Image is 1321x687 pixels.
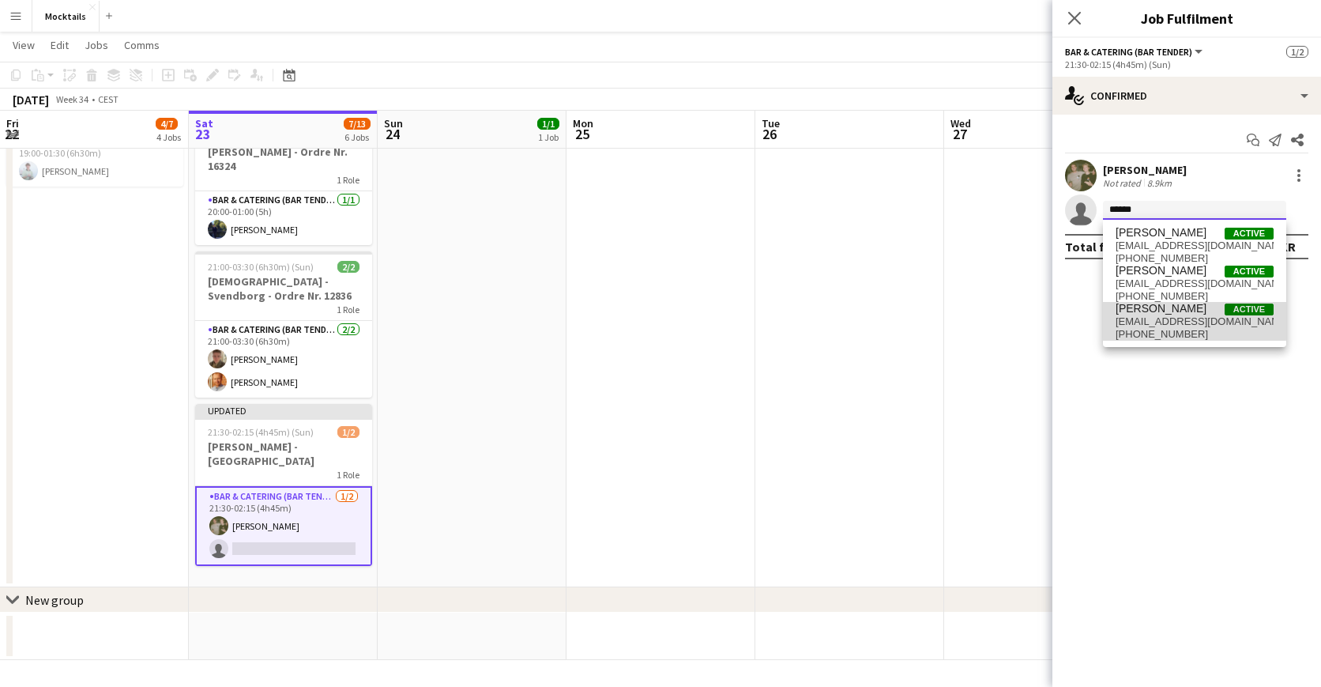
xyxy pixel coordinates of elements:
[337,469,359,481] span: 1 Role
[1065,59,1308,70] div: 21:30-02:15 (4h45m) (Sun)
[538,131,559,143] div: 1 Job
[337,174,359,186] span: 1 Role
[4,125,19,143] span: 22
[13,38,35,52] span: View
[573,116,593,130] span: Mon
[195,191,372,245] app-card-role: Bar & Catering (Bar Tender)1/120:00-01:00 (5h)[PERSON_NAME]
[1116,226,1206,240] span: Christian Andersen
[1286,46,1308,58] span: 1/2
[195,440,372,468] h3: [PERSON_NAME] - [GEOGRAPHIC_DATA]
[195,251,372,398] app-job-card: 21:00-03:30 (6h30m) (Sun)2/2[DEMOGRAPHIC_DATA] - Svendborg - Ordre Nr. 128361 RoleBar & Catering ...
[98,93,119,105] div: CEST
[1065,46,1192,58] span: Bar & Catering (Bar Tender)
[384,116,403,130] span: Sun
[195,404,372,417] div: Updated
[1225,228,1274,240] span: Active
[344,131,370,143] div: 6 Jobs
[1144,177,1175,189] div: 8.9km
[51,38,69,52] span: Edit
[78,35,115,55] a: Jobs
[195,404,372,566] app-job-card: Updated21:30-02:15 (4h45m) (Sun)1/2[PERSON_NAME] - [GEOGRAPHIC_DATA]1 RoleBar & Catering (Bar Ten...
[759,125,780,143] span: 26
[1225,266,1274,277] span: Active
[6,116,19,130] span: Fri
[44,35,75,55] a: Edit
[124,38,160,52] span: Comms
[1065,239,1119,255] div: Total fee
[195,122,372,245] app-job-card: 20:00-01:00 (5h) (Sun)1/1[PERSON_NAME] - Ordre Nr. 163241 RoleBar & Catering (Bar Tender)1/120:00...
[1103,163,1187,177] div: [PERSON_NAME]
[195,116,213,130] span: Sat
[1225,304,1274,315] span: Active
[6,133,183,187] app-card-role: Bar & Catering (Bar Tender)1A1/119:00-01:30 (6h30m)[PERSON_NAME]
[1052,8,1321,28] h3: Job Fulfilment
[1065,46,1205,58] button: Bar & Catering (Bar Tender)
[570,125,593,143] span: 25
[950,116,971,130] span: Wed
[762,116,780,130] span: Tue
[85,38,108,52] span: Jobs
[1116,302,1206,315] span: Anders Lyngbye
[337,261,359,273] span: 2/2
[193,125,213,143] span: 23
[1116,277,1274,290] span: dmb.andersson@gmail.com
[13,92,49,108] div: [DATE]
[156,131,181,143] div: 4 Jobs
[382,125,403,143] span: 24
[1052,77,1321,115] div: Confirmed
[344,118,371,130] span: 7/13
[156,118,178,130] span: 4/7
[208,261,314,273] span: 21:00-03:30 (6h30m) (Sun)
[6,35,41,55] a: View
[337,304,359,315] span: 1 Role
[32,1,100,32] button: Mocktails
[1116,264,1206,277] span: Daniel Andersson
[1116,328,1274,341] span: +4540538500
[118,35,166,55] a: Comms
[195,145,372,173] h3: [PERSON_NAME] - Ordre Nr. 16324
[195,321,372,398] app-card-role: Bar & Catering (Bar Tender)2/221:00-03:30 (6h30m)[PERSON_NAME][PERSON_NAME]
[195,486,372,566] app-card-role: Bar & Catering (Bar Tender)1/221:30-02:15 (4h45m)[PERSON_NAME]
[1116,252,1274,265] span: +4530480306
[25,592,84,608] div: New group
[1116,290,1274,303] span: +4529886161
[1116,315,1274,328] span: lyngbye2000@gmail.com
[948,125,971,143] span: 27
[1116,240,1274,252] span: chrisvonand@gmail.com
[52,93,92,105] span: Week 34
[1103,177,1144,189] div: Not rated
[337,426,359,438] span: 1/2
[537,118,559,130] span: 1/1
[195,274,372,303] h3: [DEMOGRAPHIC_DATA] - Svendborg - Ordre Nr. 12836
[208,426,314,438] span: 21:30-02:15 (4h45m) (Sun)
